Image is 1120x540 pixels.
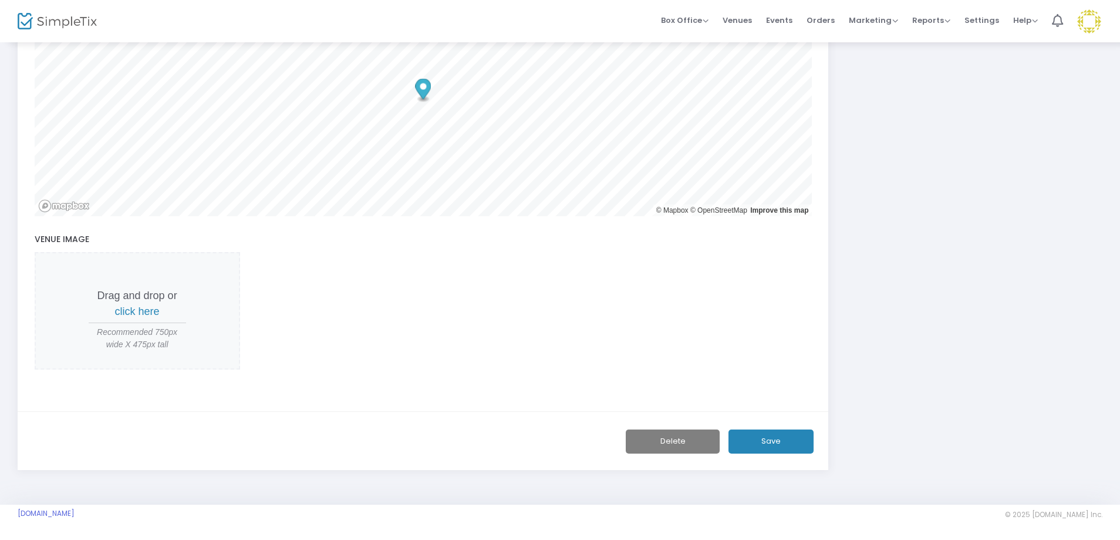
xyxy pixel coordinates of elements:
span: Reports [912,15,950,26]
span: click here [115,306,160,317]
div: Map marker [415,79,431,103]
span: Events [766,5,792,35]
a: Improve this map [750,206,808,214]
p: Drag and drop or [89,288,186,320]
span: © 2025 [DOMAIN_NAME] Inc. [1005,510,1102,519]
span: Venue Image [35,233,89,245]
span: Venues [723,5,752,35]
a: Mapbox logo [38,199,90,213]
a: Mapbox [656,206,689,214]
button: Save [728,430,814,454]
span: Marketing [849,15,898,26]
span: Box Office [661,15,709,26]
span: Settings [964,5,999,35]
span: Orders [807,5,835,35]
a: OpenStreetMap [690,206,747,214]
span: Help [1013,15,1038,26]
button: Delete [626,430,720,454]
a: [DOMAIN_NAME] [18,509,75,518]
span: Recommended 750px wide X 475px tall [89,326,186,351]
